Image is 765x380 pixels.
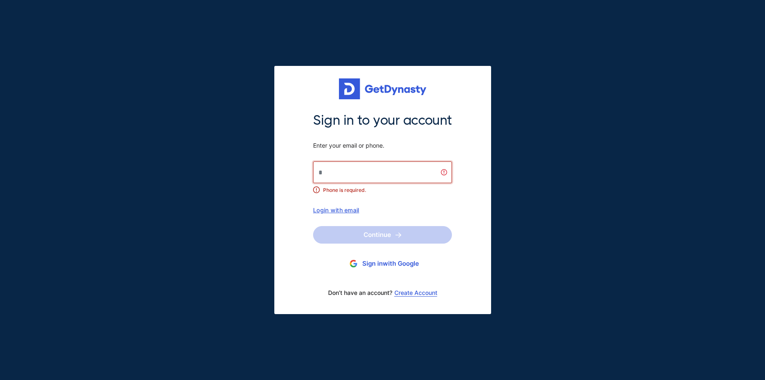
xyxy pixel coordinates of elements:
button: Sign inwith Google [313,256,452,272]
div: Login with email [313,206,452,214]
span: Enter your email or phone. [313,142,452,149]
span: Phone is required. [323,186,452,194]
div: Don’t have an account? [313,284,452,302]
img: Get started for free with Dynasty Trust Company [339,78,426,99]
a: Create Account [394,289,437,296]
span: Sign in to your account [313,112,452,129]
